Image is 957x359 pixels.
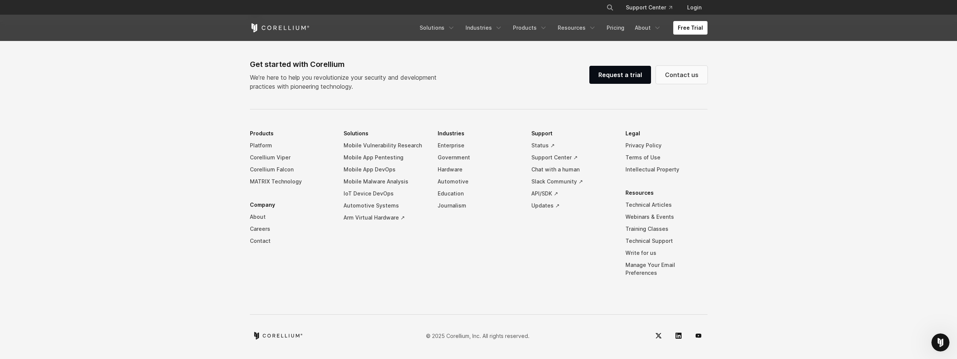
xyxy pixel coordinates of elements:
a: Automotive [438,176,520,188]
a: Arm Virtual Hardware ↗ [344,212,426,224]
a: Pricing [602,21,629,35]
a: MATRIX Technology [250,176,332,188]
a: Technical Articles [625,199,707,211]
div: Get started with Corellium [250,59,443,70]
a: Manage Your Email Preferences [625,259,707,279]
a: Mobile App Pentesting [344,151,426,164]
a: YouTube [689,327,707,345]
a: Login [681,1,707,14]
a: About [630,21,666,35]
a: Journalism [438,200,520,212]
a: Corellium Falcon [250,164,332,176]
a: Chat with a human [531,164,613,176]
p: © 2025 Corellium, Inc. All rights reserved. [426,332,529,340]
a: Contact [250,235,332,247]
a: Mobile App DevOps [344,164,426,176]
p: We’re here to help you revolutionize your security and development practices with pioneering tech... [250,73,443,91]
a: Solutions [415,21,459,35]
a: Corellium Viper [250,151,332,164]
a: Webinars & Events [625,211,707,223]
a: Enterprise [438,139,520,151]
a: Resources [553,21,601,35]
a: Technical Support [625,235,707,247]
button: Search [603,1,617,14]
a: Platform [250,139,332,151]
a: Products [508,21,552,35]
a: Government [438,151,520,164]
a: Corellium Home [250,23,310,32]
a: Twitter [650,327,668,345]
a: Free Trial [673,21,707,35]
a: LinkedIn [669,327,688,345]
a: Support Center ↗ [531,151,613,164]
a: Updates ↗ [531,200,613,212]
a: Intellectual Property [625,164,707,176]
a: Terms of Use [625,151,707,164]
div: Navigation Menu [250,127,707,290]
a: Request a trial [589,66,651,84]
div: Navigation Menu [597,1,707,14]
div: Navigation Menu [415,21,707,35]
a: Careers [250,223,332,235]
a: Hardware [438,164,520,176]
a: Mobile Vulnerability Research [344,139,426,151]
iframe: Intercom live chat [931,333,949,351]
a: IoT Device DevOps [344,188,426,200]
a: About [250,211,332,223]
a: Education [438,188,520,200]
a: Write for us [625,247,707,259]
a: Slack Community ↗ [531,176,613,188]
a: Support Center [620,1,678,14]
a: Privacy Policy [625,139,707,151]
a: Corellium home [253,332,303,339]
a: Status ↗ [531,139,613,151]
a: Automotive Systems [344,200,426,212]
a: Training Classes [625,223,707,235]
a: Industries [461,21,507,35]
a: API/SDK ↗ [531,188,613,200]
a: Mobile Malware Analysis [344,176,426,188]
a: Contact us [656,66,707,84]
